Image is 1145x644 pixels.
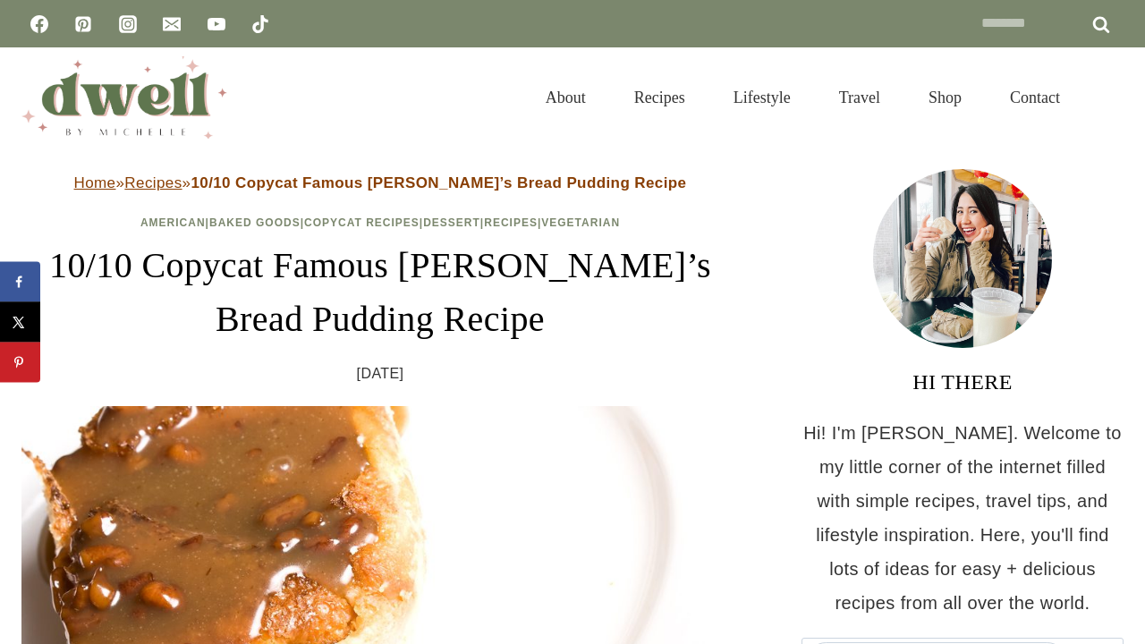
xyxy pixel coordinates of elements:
[21,6,57,42] a: Facebook
[65,6,101,42] a: Pinterest
[815,66,904,129] a: Travel
[140,216,206,229] a: American
[242,6,278,42] a: TikTok
[709,66,815,129] a: Lifestyle
[304,216,420,229] a: Copycat Recipes
[110,6,146,42] a: Instagram
[1093,82,1124,113] button: View Search Form
[904,66,986,129] a: Shop
[209,216,301,229] a: Baked Goods
[423,216,480,229] a: Dessert
[199,6,234,42] a: YouTube
[154,6,190,42] a: Email
[21,239,739,346] h1: 10/10 Copycat Famous [PERSON_NAME]’s Bread Pudding Recipe
[21,56,227,139] img: DWELL by michelle
[74,174,687,191] span: » »
[191,174,686,191] strong: 10/10 Copycat Famous [PERSON_NAME]’s Bread Pudding Recipe
[610,66,709,129] a: Recipes
[140,216,620,229] span: | | | | |
[801,366,1124,398] h3: HI THERE
[357,360,404,387] time: [DATE]
[986,66,1084,129] a: Contact
[124,174,182,191] a: Recipes
[522,66,1084,129] nav: Primary Navigation
[484,216,538,229] a: Recipes
[522,66,610,129] a: About
[541,216,620,229] a: Vegetarian
[801,416,1124,620] p: Hi! I'm [PERSON_NAME]. Welcome to my little corner of the internet filled with simple recipes, tr...
[74,174,116,191] a: Home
